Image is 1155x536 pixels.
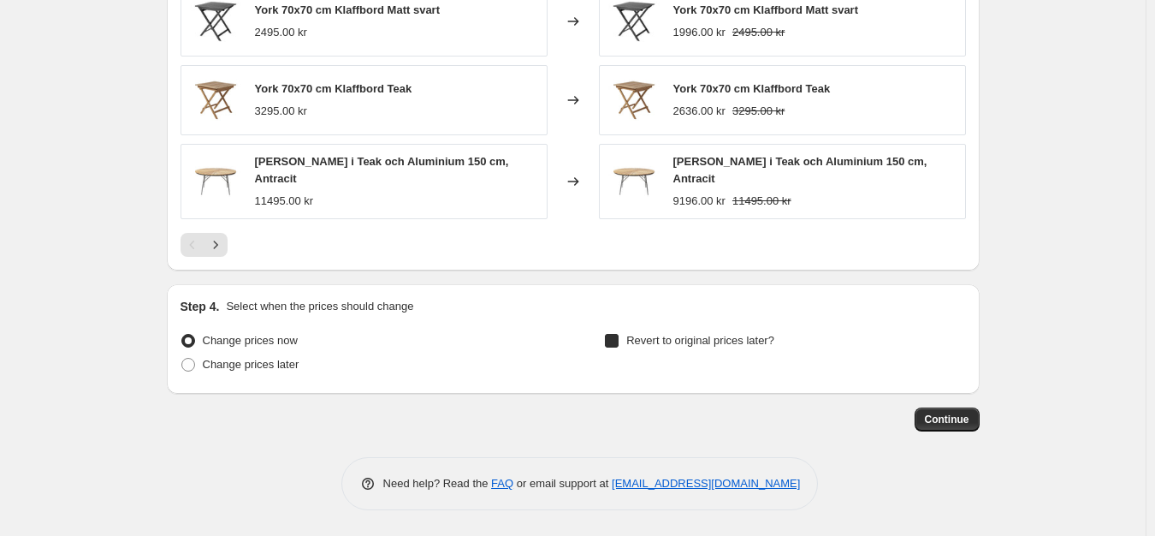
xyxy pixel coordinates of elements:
div: 3295.00 kr [255,103,307,120]
span: or email support at [513,477,612,490]
span: York 70x70 cm Klaffbord Matt svart [673,3,859,16]
a: [EMAIL_ADDRESS][DOMAIN_NAME] [612,477,800,490]
div: 1996.00 kr [673,24,726,41]
button: Continue [915,408,980,432]
img: 4200ec87-378a-4d31-a3cf-27cca979ae7d_80x.jpg [608,156,660,207]
span: York 70x70 cm Klaffbord Teak [255,82,412,95]
div: 2636.00 kr [673,103,726,120]
span: York 70x70 cm Klaffbord Matt svart [255,3,441,16]
div: 11495.00 kr [255,193,314,210]
span: [PERSON_NAME] i Teak och Aluminium 150 cm, Antracit [255,155,509,185]
span: Revert to original prices later? [626,334,774,347]
span: Change prices later [203,358,299,371]
img: f9cdb40d-5b9f-4fdf-b4c3-f66a1af86a5b_80x.jpg [190,74,241,126]
strike: 3295.00 kr [732,103,785,120]
span: Need help? Read the [383,477,492,490]
img: f9cdb40d-5b9f-4fdf-b4c3-f66a1af86a5b_80x.jpg [608,74,660,126]
nav: Pagination [181,233,228,257]
div: 2495.00 kr [255,24,307,41]
strike: 2495.00 kr [732,24,785,41]
span: [PERSON_NAME] i Teak och Aluminium 150 cm, Antracit [673,155,927,185]
img: 4200ec87-378a-4d31-a3cf-27cca979ae7d_80x.jpg [190,156,241,207]
a: FAQ [491,477,513,490]
div: 9196.00 kr [673,193,726,210]
span: York 70x70 cm Klaffbord Teak [673,82,831,95]
h2: Step 4. [181,298,220,315]
span: Change prices now [203,334,298,347]
strike: 11495.00 kr [732,193,791,210]
span: Continue [925,413,969,426]
button: Next [204,233,228,257]
p: Select when the prices should change [226,298,413,315]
